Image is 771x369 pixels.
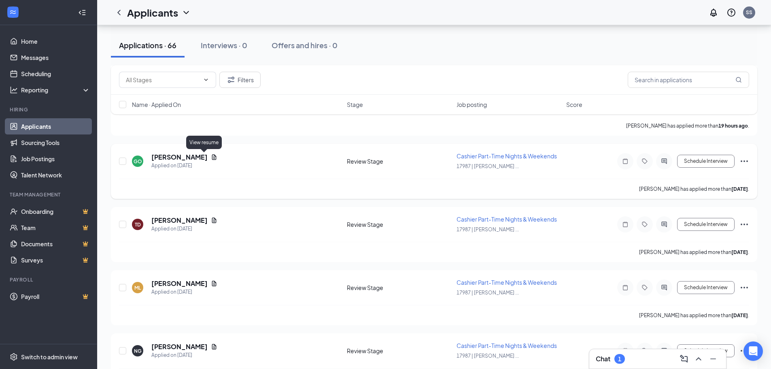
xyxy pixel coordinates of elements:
[640,158,650,164] svg: Tag
[151,279,208,288] h5: [PERSON_NAME]
[203,77,209,83] svg: ChevronDown
[639,312,749,319] p: [PERSON_NAME] has applied more than .
[21,151,90,167] a: Job Postings
[211,154,217,160] svg: Document
[181,8,191,17] svg: ChevronDown
[457,152,557,160] span: Cashier Part-Time Nights & Weekends
[620,284,630,291] svg: Note
[151,216,208,225] h5: [PERSON_NAME]
[566,100,582,109] span: Score
[21,203,90,220] a: OnboardingCrown
[10,276,89,283] div: Payroll
[457,290,519,296] span: 17987 | [PERSON_NAME] ...
[151,162,217,170] div: Applied on [DATE]
[659,284,669,291] svg: ActiveChat
[743,341,763,361] div: Open Intercom Messenger
[731,249,748,255] b: [DATE]
[739,346,749,356] svg: Ellipses
[457,163,519,169] span: 17987 | [PERSON_NAME] ...
[151,225,217,233] div: Applied on [DATE]
[677,218,735,231] button: Schedule Interview
[10,86,18,94] svg: Analysis
[620,158,630,164] svg: Note
[114,8,124,17] svg: ChevronLeft
[151,351,217,359] div: Applied on [DATE]
[211,343,217,350] svg: Document
[151,153,208,162] h5: [PERSON_NAME]
[692,352,705,365] button: ChevronUp
[739,220,749,229] svg: Ellipses
[639,186,749,192] p: [PERSON_NAME] has applied more than .
[10,106,89,113] div: Hiring
[151,342,208,351] h5: [PERSON_NAME]
[739,283,749,292] svg: Ellipses
[21,353,78,361] div: Switch to admin view
[347,347,452,355] div: Review Stage
[186,136,222,149] div: View resume
[620,221,630,228] svg: Note
[677,281,735,294] button: Schedule Interview
[708,354,718,364] svg: Minimize
[347,220,452,228] div: Review Stage
[347,100,363,109] span: Stage
[211,280,217,287] svg: Document
[21,33,90,49] a: Home
[677,155,735,168] button: Schedule Interview
[694,354,703,364] svg: ChevronUp
[679,354,689,364] svg: ComposeMessage
[201,40,247,50] div: Interviews · 0
[457,342,557,349] span: Cashier Part-Time Nights & Weekends
[134,284,141,291] div: ML
[709,8,718,17] svg: Notifications
[21,236,90,252] a: DocumentsCrown
[640,284,650,291] svg: Tag
[347,284,452,292] div: Review Stage
[639,249,749,256] p: [PERSON_NAME] has applied more than .
[226,75,236,85] svg: Filter
[735,77,742,83] svg: MagnifyingGlass
[731,312,748,318] b: [DATE]
[628,72,749,88] input: Search in applications
[626,122,749,129] p: [PERSON_NAME] has applied more than .
[219,72,261,88] button: Filter Filters
[718,123,748,129] b: 19 hours ago
[21,252,90,268] a: SurveysCrown
[119,40,176,50] div: Applications · 66
[126,75,200,84] input: All Stages
[659,348,669,354] svg: ActiveChat
[21,118,90,134] a: Applicants
[211,217,217,224] svg: Document
[21,86,91,94] div: Reporting
[347,157,452,165] div: Review Stage
[21,49,90,66] a: Messages
[640,221,650,228] svg: Tag
[659,158,669,164] svg: ActiveChat
[10,191,89,198] div: Team Management
[731,186,748,192] b: [DATE]
[620,348,630,354] svg: Note
[10,353,18,361] svg: Settings
[659,221,669,228] svg: ActiveChat
[457,100,487,109] span: Job posting
[134,348,142,354] div: NG
[640,348,650,354] svg: Tag
[21,220,90,236] a: TeamCrown
[726,8,736,17] svg: QuestionInfo
[678,352,690,365] button: ComposeMessage
[9,8,17,16] svg: WorkstreamLogo
[135,221,141,228] div: TD
[151,288,217,296] div: Applied on [DATE]
[746,9,752,16] div: SS
[457,226,519,232] span: 17987 | [PERSON_NAME] ...
[127,6,178,19] h1: Applicants
[457,279,557,286] span: Cashier Part-Time Nights & Weekends
[21,134,90,151] a: Sourcing Tools
[272,40,338,50] div: Offers and hires · 0
[21,288,90,305] a: PayrollCrown
[677,344,735,357] button: Schedule Interview
[21,167,90,183] a: Talent Network
[457,353,519,359] span: 17987 | [PERSON_NAME] ...
[457,215,557,223] span: Cashier Part-Time Nights & Weekends
[707,352,720,365] button: Minimize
